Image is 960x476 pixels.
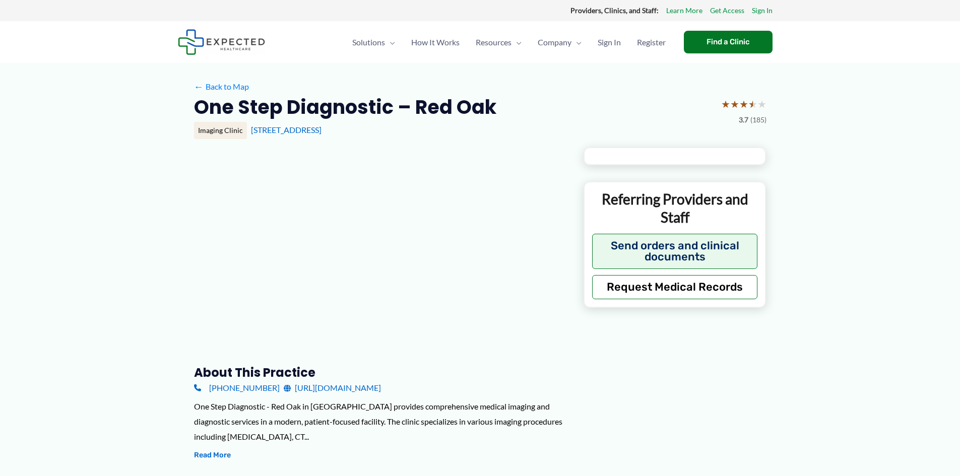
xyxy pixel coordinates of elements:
[739,113,748,126] span: 3.7
[251,125,322,134] a: [STREET_ADDRESS]
[629,25,674,60] a: Register
[284,380,381,395] a: [URL][DOMAIN_NAME]
[592,275,758,299] button: Request Medical Records
[592,190,758,227] p: Referring Providers and Staff
[194,95,496,119] h2: One Step Diagnostic – Red Oak
[739,95,748,113] span: ★
[194,380,280,395] a: [PHONE_NUMBER]
[538,25,571,60] span: Company
[385,25,395,60] span: Menu Toggle
[666,4,702,17] a: Learn More
[721,95,730,113] span: ★
[194,79,249,94] a: ←Back to Map
[748,95,757,113] span: ★
[344,25,403,60] a: SolutionsMenu Toggle
[344,25,674,60] nav: Primary Site Navigation
[194,122,247,139] div: Imaging Clinic
[352,25,385,60] span: Solutions
[570,6,659,15] strong: Providers, Clinics, and Staff:
[592,234,758,269] button: Send orders and clinical documents
[684,31,773,53] a: Find a Clinic
[194,399,567,444] div: One Step Diagnostic - Red Oak in [GEOGRAPHIC_DATA] provides comprehensive medical imaging and dia...
[598,25,621,60] span: Sign In
[530,25,590,60] a: CompanyMenu Toggle
[476,25,511,60] span: Resources
[571,25,582,60] span: Menu Toggle
[757,95,766,113] span: ★
[750,113,766,126] span: (185)
[710,4,744,17] a: Get Access
[730,95,739,113] span: ★
[194,82,204,91] span: ←
[194,449,231,461] button: Read More
[637,25,666,60] span: Register
[411,25,460,60] span: How It Works
[752,4,773,17] a: Sign In
[194,365,567,380] h3: About this practice
[590,25,629,60] a: Sign In
[511,25,522,60] span: Menu Toggle
[178,29,265,55] img: Expected Healthcare Logo - side, dark font, small
[403,25,468,60] a: How It Works
[468,25,530,60] a: ResourcesMenu Toggle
